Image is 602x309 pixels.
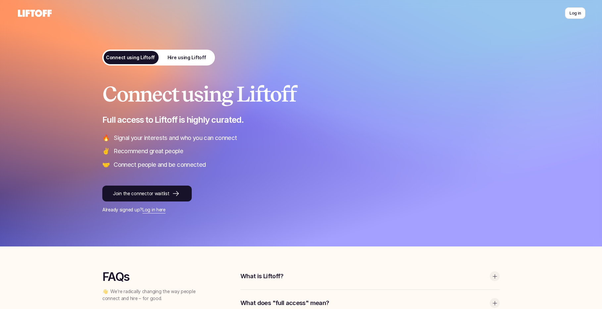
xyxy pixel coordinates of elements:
p: 🔥 [102,134,110,142]
p: 👋 We’re radically changing the way people connect and hire – for good. [102,288,198,302]
p: Log in [570,10,581,16]
p: Connect using Liftoff [106,54,155,61]
p: 🤝 [102,160,110,169]
p: What does "full access" mean? [240,299,486,307]
p: Already signed up? [102,206,500,213]
p: Hire using Liftoff [168,54,206,61]
h3: FAQs [102,270,224,283]
p: Connect people and be connected [114,160,500,169]
a: Hire using Liftoff [159,50,215,66]
p: Recommend great people [114,147,500,155]
a: Connect using Liftoff [102,50,159,66]
p: Full access to Liftoff is highly curated. [102,114,500,125]
p: ✌️ [102,147,110,155]
a: Join the connector waitlist [102,186,192,201]
p: Signal your interests and who you can connect [114,134,500,142]
p: Join the connector waitlist [113,190,169,197]
h1: Connect using Liftoff [102,83,500,106]
p: What is Liftoff? [240,272,486,281]
a: Log in here [142,207,166,212]
a: Log in [565,7,585,19]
